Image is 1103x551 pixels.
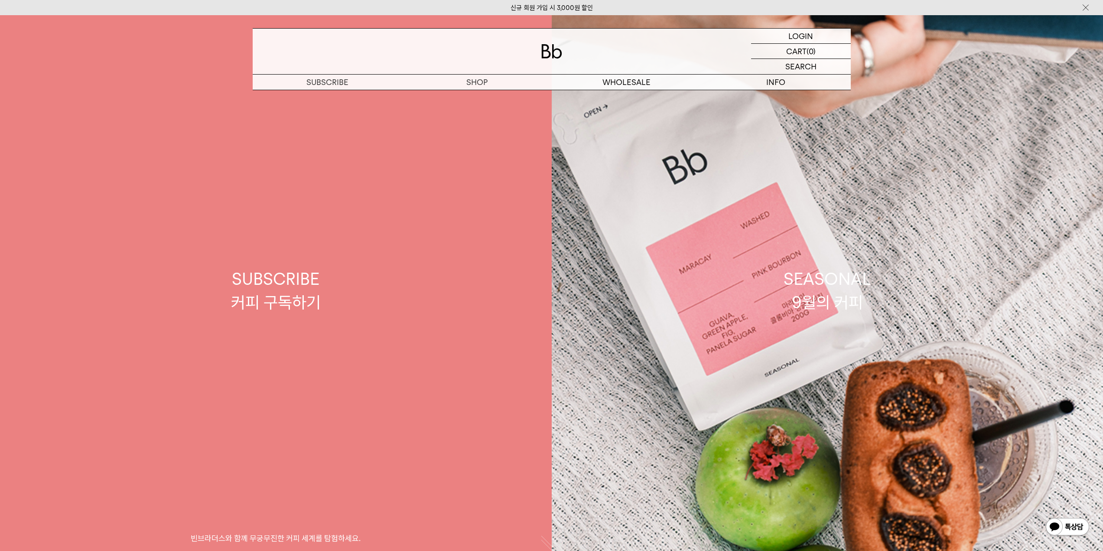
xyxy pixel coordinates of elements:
[1045,517,1090,538] img: 카카오톡 채널 1:1 채팅 버튼
[402,75,552,90] a: SHOP
[231,267,321,313] div: SUBSCRIBE 커피 구독하기
[253,75,402,90] a: SUBSCRIBE
[788,29,813,43] p: LOGIN
[807,44,816,59] p: (0)
[784,267,871,313] div: SEASONAL 9월의 커피
[785,59,817,74] p: SEARCH
[751,44,851,59] a: CART (0)
[552,75,701,90] p: WHOLESALE
[511,4,593,12] a: 신규 회원 가입 시 3,000원 할인
[751,29,851,44] a: LOGIN
[541,44,562,59] img: 로고
[786,44,807,59] p: CART
[701,75,851,90] p: INFO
